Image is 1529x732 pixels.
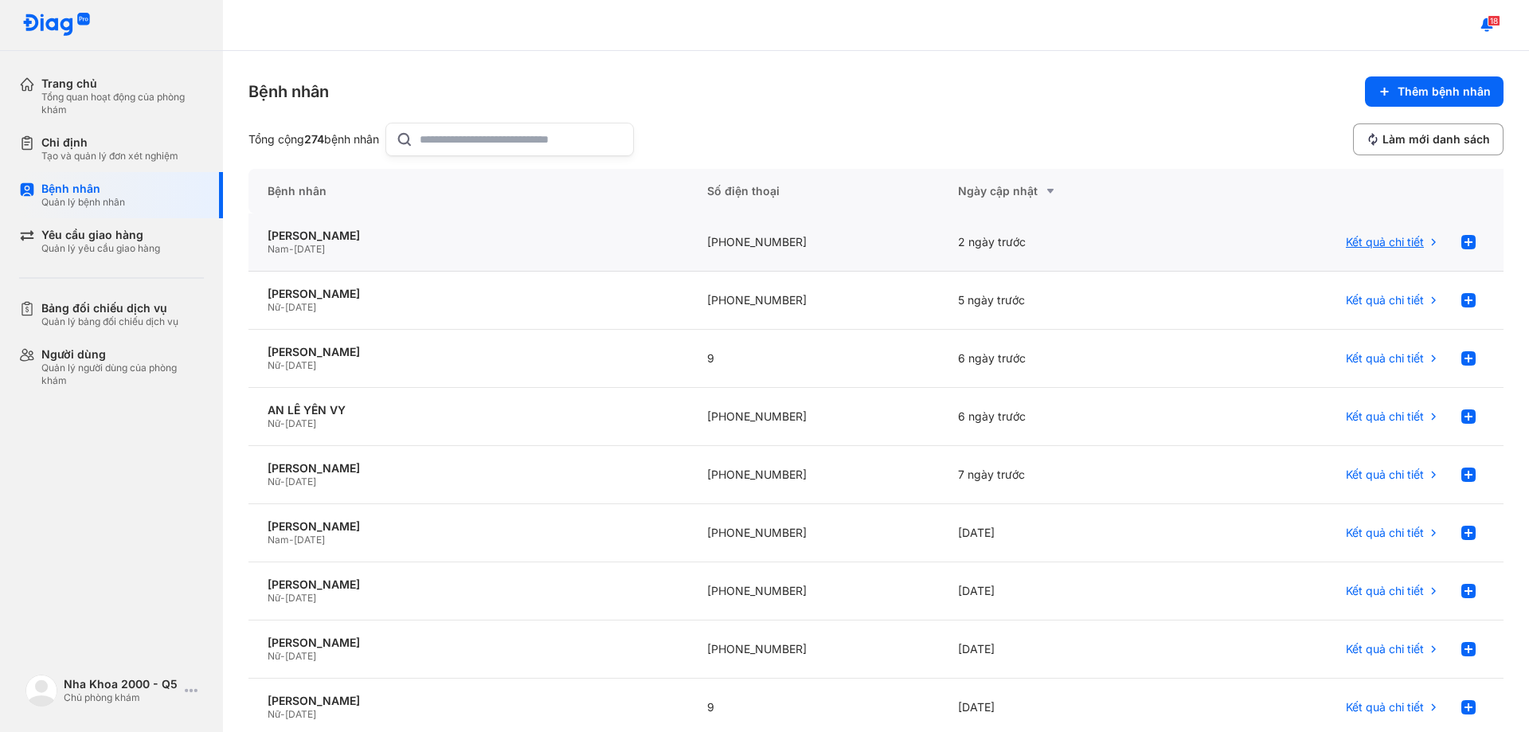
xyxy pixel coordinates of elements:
[268,636,669,650] div: [PERSON_NAME]
[22,13,91,37] img: logo
[289,534,294,546] span: -
[1346,235,1424,249] span: Kết quả chi tiết
[280,650,285,662] span: -
[268,476,280,487] span: Nữ
[280,301,285,313] span: -
[268,229,669,243] div: [PERSON_NAME]
[41,135,178,150] div: Chỉ định
[280,417,285,429] span: -
[939,620,1190,679] div: [DATE]
[248,169,688,213] div: Bệnh nhân
[64,691,178,704] div: Chủ phòng khám
[268,708,280,720] span: Nữ
[280,592,285,604] span: -
[285,359,316,371] span: [DATE]
[1382,132,1490,147] span: Làm mới danh sách
[41,315,178,328] div: Quản lý bảng đối chiếu dịch vụ
[25,675,57,707] img: logo
[41,91,204,116] div: Tổng quan hoạt động của phòng khám
[939,330,1190,388] div: 6 ngày trước
[268,534,289,546] span: Nam
[1346,700,1424,714] span: Kết quả chi tiết
[1346,468,1424,482] span: Kết quả chi tiết
[1353,123,1504,155] button: Làm mới danh sách
[268,694,669,708] div: [PERSON_NAME]
[268,519,669,534] div: [PERSON_NAME]
[1365,76,1504,107] button: Thêm bệnh nhân
[294,534,325,546] span: [DATE]
[285,592,316,604] span: [DATE]
[285,417,316,429] span: [DATE]
[1346,293,1424,307] span: Kết quả chi tiết
[248,80,329,103] div: Bệnh nhân
[939,272,1190,330] div: 5 ngày trước
[280,476,285,487] span: -
[285,650,316,662] span: [DATE]
[285,301,316,313] span: [DATE]
[268,345,669,359] div: [PERSON_NAME]
[939,213,1190,272] div: 2 ngày trước
[688,169,939,213] div: Số điện thoại
[1346,526,1424,540] span: Kết quả chi tiết
[268,461,669,476] div: [PERSON_NAME]
[41,182,125,196] div: Bệnh nhân
[688,504,939,562] div: [PHONE_NUMBER]
[939,388,1190,446] div: 6 ngày trước
[41,347,204,362] div: Người dùng
[688,330,939,388] div: 9
[1346,351,1424,366] span: Kết quả chi tiết
[268,287,669,301] div: [PERSON_NAME]
[280,708,285,720] span: -
[1346,642,1424,656] span: Kết quả chi tiết
[289,243,294,255] span: -
[268,301,280,313] span: Nữ
[280,359,285,371] span: -
[688,620,939,679] div: [PHONE_NUMBER]
[1398,84,1491,99] span: Thêm bệnh nhân
[268,577,669,592] div: [PERSON_NAME]
[268,592,280,604] span: Nữ
[939,562,1190,620] div: [DATE]
[939,446,1190,504] div: 7 ngày trước
[939,504,1190,562] div: [DATE]
[304,132,324,146] span: 274
[41,150,178,162] div: Tạo và quản lý đơn xét nghiệm
[958,182,1171,201] div: Ngày cập nhật
[688,388,939,446] div: [PHONE_NUMBER]
[688,213,939,272] div: [PHONE_NUMBER]
[1346,409,1424,424] span: Kết quả chi tiết
[64,677,178,691] div: Nha Khoa 2000 - Q5
[268,243,289,255] span: Nam
[41,196,125,209] div: Quản lý bệnh nhân
[688,446,939,504] div: [PHONE_NUMBER]
[41,362,204,387] div: Quản lý người dùng của phòng khám
[268,650,280,662] span: Nữ
[41,76,204,91] div: Trang chủ
[268,417,280,429] span: Nữ
[41,301,178,315] div: Bảng đối chiếu dịch vụ
[285,476,316,487] span: [DATE]
[41,228,160,242] div: Yêu cầu giao hàng
[688,272,939,330] div: [PHONE_NUMBER]
[268,359,280,371] span: Nữ
[294,243,325,255] span: [DATE]
[268,403,669,417] div: AN LÊ YẾN VY
[41,242,160,255] div: Quản lý yêu cầu giao hàng
[1346,584,1424,598] span: Kết quả chi tiết
[1488,15,1500,26] span: 18
[688,562,939,620] div: [PHONE_NUMBER]
[285,708,316,720] span: [DATE]
[248,132,379,147] div: Tổng cộng bệnh nhân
